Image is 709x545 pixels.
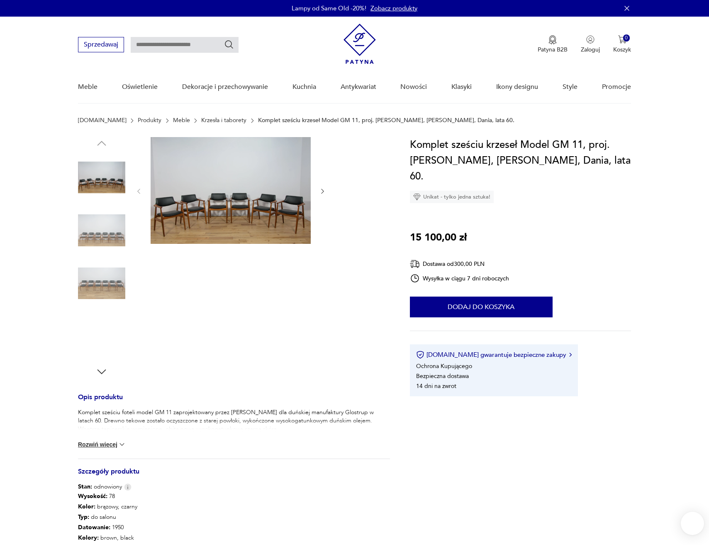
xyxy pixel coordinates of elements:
[569,353,572,357] img: Ikona strzałki w prawo
[151,137,311,244] img: Zdjęcie produktu Komplet sześciu krzeseł Model GM 11, proj. Å. Eriksen, Glostrup, Dania, lata 60.
[78,37,124,52] button: Sprzedawaj
[538,35,568,54] button: Patyna B2B
[496,71,538,103] a: Ikony designu
[182,71,268,103] a: Dekoracje i przechowywanie
[78,512,188,522] p: do salonu
[258,117,514,124] p: Komplet sześciu krzeseł Model GM 11, proj. [PERSON_NAME], [PERSON_NAME], Dania, lata 60.
[410,191,494,203] div: Unikat - tylko jedna sztuka!
[138,117,161,124] a: Produkty
[416,351,424,359] img: Ikona certyfikatu
[78,408,390,433] p: Komplet sześciu foteli model GM 11 zaprojektowany przez [PERSON_NAME] dla duńskiej manufaktury Gl...
[292,71,316,103] a: Kuchnia
[410,230,467,245] p: 15 100,00 zł
[78,260,125,307] img: Zdjęcie produktu Komplet sześciu krzeseł Model GM 11, proj. Å. Eriksen, Glostrup, Dania, lata 60.
[563,71,577,103] a: Style
[410,259,420,269] img: Ikona dostawy
[78,534,99,542] b: Kolory :
[413,193,421,201] img: Ikona diamentu
[370,4,417,12] a: Zobacz produkty
[581,35,600,54] button: Zaloguj
[224,39,234,49] button: Szukaj
[344,24,376,64] img: Patyna - sklep z meblami i dekoracjami vintage
[416,372,469,380] li: Bezpieczna dostawa
[78,523,110,531] b: Datowanie :
[416,362,472,370] li: Ochrona Kupującego
[122,71,158,103] a: Oświetlenie
[78,469,390,483] h3: Szczegóły produktu
[78,483,92,491] b: Stan:
[292,4,366,12] p: Lampy od Same Old -20%!
[78,503,95,511] b: Kolor:
[173,117,190,124] a: Meble
[78,492,107,500] b: Wysokość :
[618,35,626,44] img: Ikona koszyka
[124,484,132,491] img: Info icon
[78,533,188,543] p: brown, black
[613,46,631,54] p: Koszyk
[201,117,246,124] a: Krzesła i taborety
[538,46,568,54] p: Patyna B2B
[78,483,122,491] span: odnowiony
[78,501,188,512] p: brązowy, czarny
[581,46,600,54] p: Zaloguj
[400,71,427,103] a: Nowości
[451,71,472,103] a: Klasyki
[538,35,568,54] a: Ikona medaluPatyna B2B
[78,154,125,201] img: Zdjęcie produktu Komplet sześciu krzeseł Model GM 11, proj. Å. Eriksen, Glostrup, Dania, lata 60.
[416,382,456,390] li: 14 dni na zwrot
[78,440,126,449] button: Rozwiń więcej
[78,395,390,408] h3: Opis produktu
[602,71,631,103] a: Promocje
[586,35,594,44] img: Ikonka użytkownika
[613,35,631,54] button: 0Koszyk
[78,71,97,103] a: Meble
[78,522,188,533] p: 1950
[410,259,509,269] div: Dostawa od 300,00 PLN
[118,440,126,449] img: chevron down
[548,35,557,44] img: Ikona medalu
[78,117,127,124] a: [DOMAIN_NAME]
[78,491,188,501] p: 78
[410,297,553,317] button: Dodaj do koszyka
[341,71,376,103] a: Antykwariat
[681,512,704,535] iframe: Smartsupp widget button
[416,351,572,359] button: [DOMAIN_NAME] gwarantuje bezpieczne zakupy
[78,513,89,521] b: Typ :
[410,137,631,184] h1: Komplet sześciu krzeseł Model GM 11, proj. [PERSON_NAME], [PERSON_NAME], Dania, lata 60.
[78,313,125,360] img: Zdjęcie produktu Komplet sześciu krzeseł Model GM 11, proj. Å. Eriksen, Glostrup, Dania, lata 60.
[78,207,125,254] img: Zdjęcie produktu Komplet sześciu krzeseł Model GM 11, proj. Å. Eriksen, Glostrup, Dania, lata 60.
[623,34,630,42] div: 0
[78,42,124,48] a: Sprzedawaj
[410,273,509,283] div: Wysyłka w ciągu 7 dni roboczych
